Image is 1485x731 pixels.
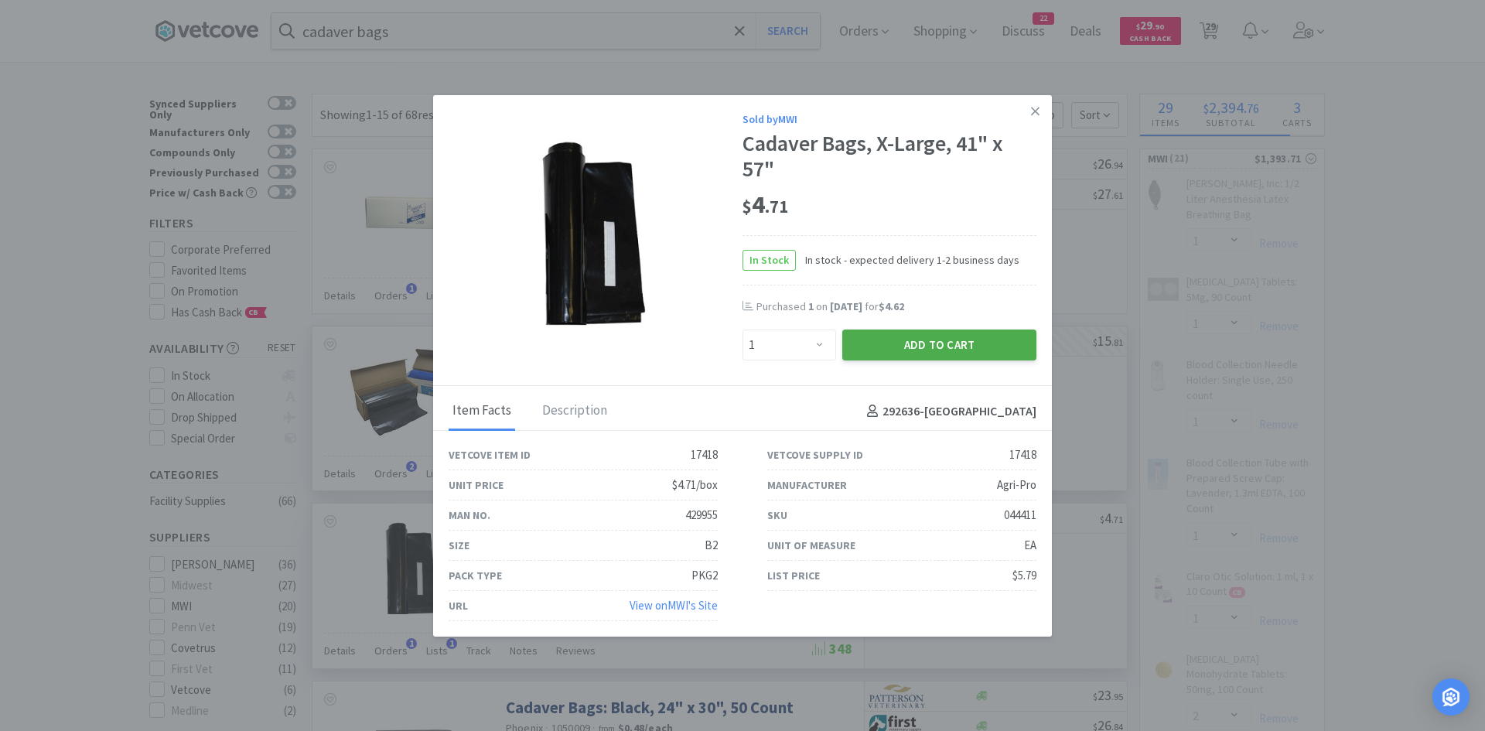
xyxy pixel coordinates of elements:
[842,330,1036,360] button: Add to Cart
[879,299,904,313] span: $4.62
[538,392,611,431] div: Description
[861,401,1036,422] h4: 292636 - [GEOGRAPHIC_DATA]
[742,131,1036,183] div: Cadaver Bags, X-Large, 41" x 57"
[449,507,490,524] div: Man No.
[767,477,847,494] div: Manufacturer
[767,507,787,524] div: SKU
[538,135,653,336] img: 0cb937222a054b9bb1ae514166e32ac5_17418.png
[830,299,862,313] span: [DATE]
[743,251,795,270] span: In Stock
[767,567,820,584] div: List Price
[449,477,504,494] div: Unit Price
[767,537,855,554] div: Unit of Measure
[1024,536,1036,555] div: EA
[742,189,788,220] span: 4
[808,299,814,313] span: 1
[1012,566,1036,585] div: $5.79
[449,446,531,463] div: Vetcove Item ID
[997,476,1036,494] div: Agri-Pro
[742,196,752,217] span: $
[449,392,515,431] div: Item Facts
[1009,446,1036,464] div: 17418
[767,446,863,463] div: Vetcove Supply ID
[630,598,718,613] a: View onMWI's Site
[705,536,718,555] div: B2
[685,506,718,524] div: 429955
[449,537,469,554] div: Size
[691,446,718,464] div: 17418
[742,111,1036,128] div: Sold by MWI
[1004,506,1036,524] div: 044411
[449,597,468,614] div: URL
[765,196,788,217] span: . 71
[449,567,502,584] div: Pack Type
[756,299,1036,315] div: Purchased on for
[796,251,1019,268] span: In stock - expected delivery 1-2 business days
[672,476,718,494] div: $4.71/box
[1432,678,1470,716] div: Open Intercom Messenger
[691,566,718,585] div: PKG2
